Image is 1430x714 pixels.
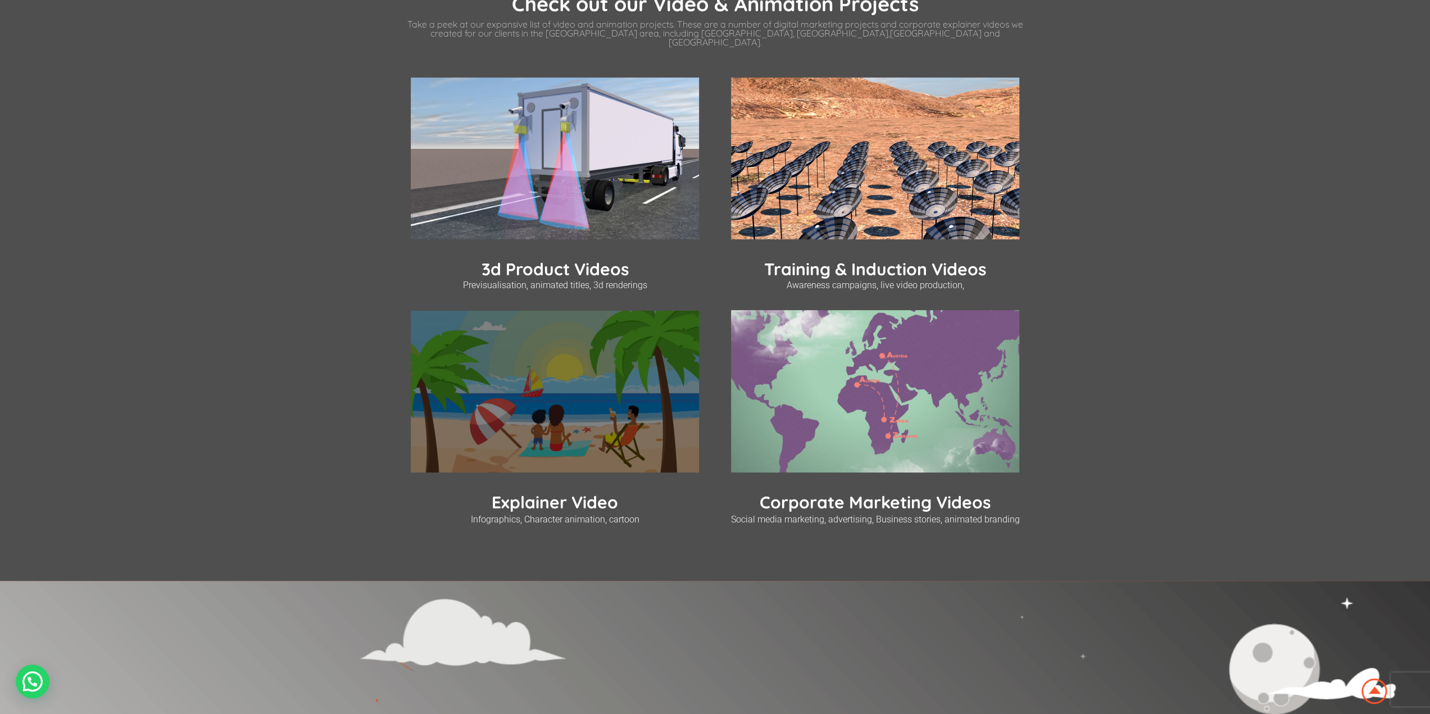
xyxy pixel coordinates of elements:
img: empty trips infographic origami style 2d animation [731,310,1019,472]
a: 3d Product Videos [482,258,629,280]
p: Take a peek at our expansive list of video and animation projects. These are a number of digital ... [395,20,1036,47]
a: Explainer Video [492,492,618,513]
img: satellites 3d animation simulation [731,78,1019,240]
p: Awareness campaigns, live video production, [715,280,1036,290]
a: Training & Induction Videos [764,258,986,280]
a: Corporate Marketing Videos [760,492,991,513]
img: Vacation zone animated marketing video advert 2d cartoon Character [411,311,699,473]
p: Infographics, Character animation, cartoon [395,514,715,525]
p: Previsualisation, animated titles, 3d renderings [395,280,715,290]
img: Animation Studio South Africa [1359,676,1390,706]
img: 3d visualisation video of pavement management system [411,78,699,240]
p: Social media marketing, advertising, Business stories, animated branding [715,514,1036,525]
